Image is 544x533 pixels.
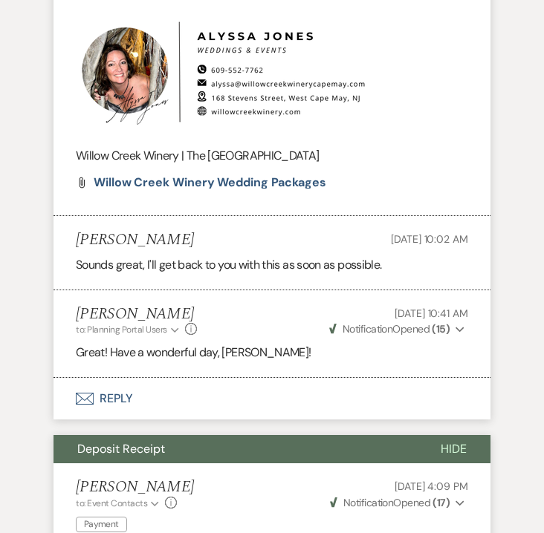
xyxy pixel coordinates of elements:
[54,378,490,419] button: Reply
[395,480,468,493] span: [DATE] 4:09 PM
[329,322,450,336] span: Opened
[76,497,147,509] span: to: Event Contacts
[76,497,161,510] button: to: Event Contacts
[54,435,417,463] button: Deposit Receipt
[76,324,167,336] span: to: Planning Portal Users
[432,322,450,336] strong: ( 15 )
[343,322,392,336] span: Notification
[441,441,467,457] span: Hide
[327,321,468,337] button: NotificationOpened (15)
[76,343,468,362] p: Great! Have a wonderful day, [PERSON_NAME]!
[391,232,468,246] span: [DATE] 10:02 AM
[76,517,127,532] span: Payment
[94,177,326,189] a: Willow Creek Winery Wedding Packages
[94,174,326,190] span: Willow Creek Winery Wedding Packages
[328,495,468,511] button: NotificationOpened (17)
[433,496,450,509] strong: ( 17 )
[395,307,468,320] span: [DATE] 10:41 AM
[76,231,194,249] h5: [PERSON_NAME]
[343,496,393,509] span: Notification
[76,146,468,166] p: Willow Creek Winery | The [GEOGRAPHIC_DATA]
[76,478,194,497] h5: [PERSON_NAME]
[76,305,197,324] h5: [PERSON_NAME]
[417,435,490,463] button: Hide
[77,441,165,457] span: Deposit Receipt
[330,496,450,509] span: Opened
[76,255,468,275] p: Sounds great, I'll get back to you with this as soon as possible.
[76,323,181,336] button: to: Planning Portal Users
